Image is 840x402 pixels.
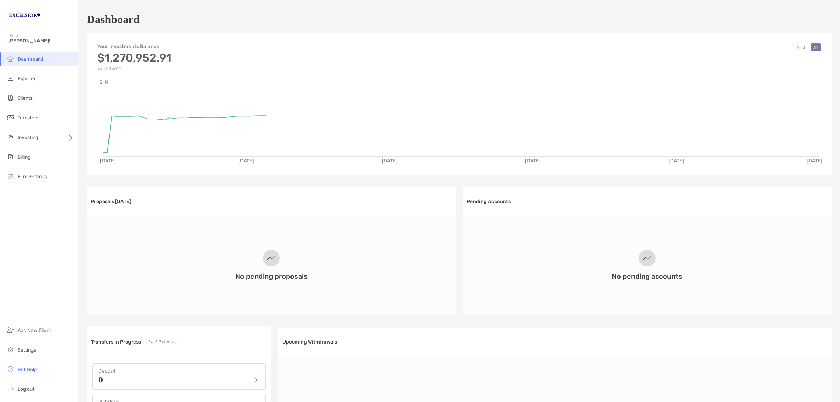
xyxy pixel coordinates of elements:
img: firm-settings icon [6,172,15,180]
img: get-help icon [6,365,15,373]
button: YTD [794,43,808,51]
img: clients icon [6,93,15,102]
span: [PERSON_NAME]! [8,38,74,44]
span: Get Help [17,367,37,373]
span: Pipeline [17,76,35,82]
button: All [811,43,821,51]
img: settings icon [6,345,15,354]
text: [DATE] [100,158,116,164]
span: Billing [17,154,30,160]
img: logout icon [6,384,15,393]
h3: Pending Accounts [467,199,511,205]
span: Settings [17,347,36,353]
text: $1M [99,79,108,85]
h3: $1,270,952.91 [97,51,171,64]
span: Investing [17,134,38,140]
p: 0 [98,376,103,383]
h3: Proposals [DATE] [91,199,131,205]
img: Zoe Logo [8,3,41,28]
h3: Transfers in Progress [91,339,141,345]
img: billing icon [6,152,15,161]
text: [DATE] [382,158,398,164]
text: [DATE] [668,158,684,164]
img: pipeline icon [6,74,15,82]
span: Transfers [17,115,38,121]
p: Last 2 Months [148,338,176,346]
p: As of [DATE] [97,67,171,71]
h3: No pending accounts [612,272,682,280]
img: transfers icon [6,113,15,122]
h3: No pending proposals [235,272,308,280]
h4: Your Investments Balance [97,43,171,49]
span: Log out [17,386,34,392]
span: Dashboard [17,56,43,62]
span: Firm Settings [17,174,47,180]
img: investing icon [6,133,15,141]
text: [DATE] [525,158,541,164]
h4: Deposit [98,368,260,374]
span: Clients [17,95,33,101]
h3: Upcoming Withdrawals [282,339,337,345]
span: Add New Client [17,327,51,333]
img: add_new_client icon [6,326,15,334]
img: dashboard icon [6,54,15,63]
text: [DATE] [807,158,822,164]
text: [DATE] [238,158,254,164]
h1: Dashboard [87,13,140,26]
